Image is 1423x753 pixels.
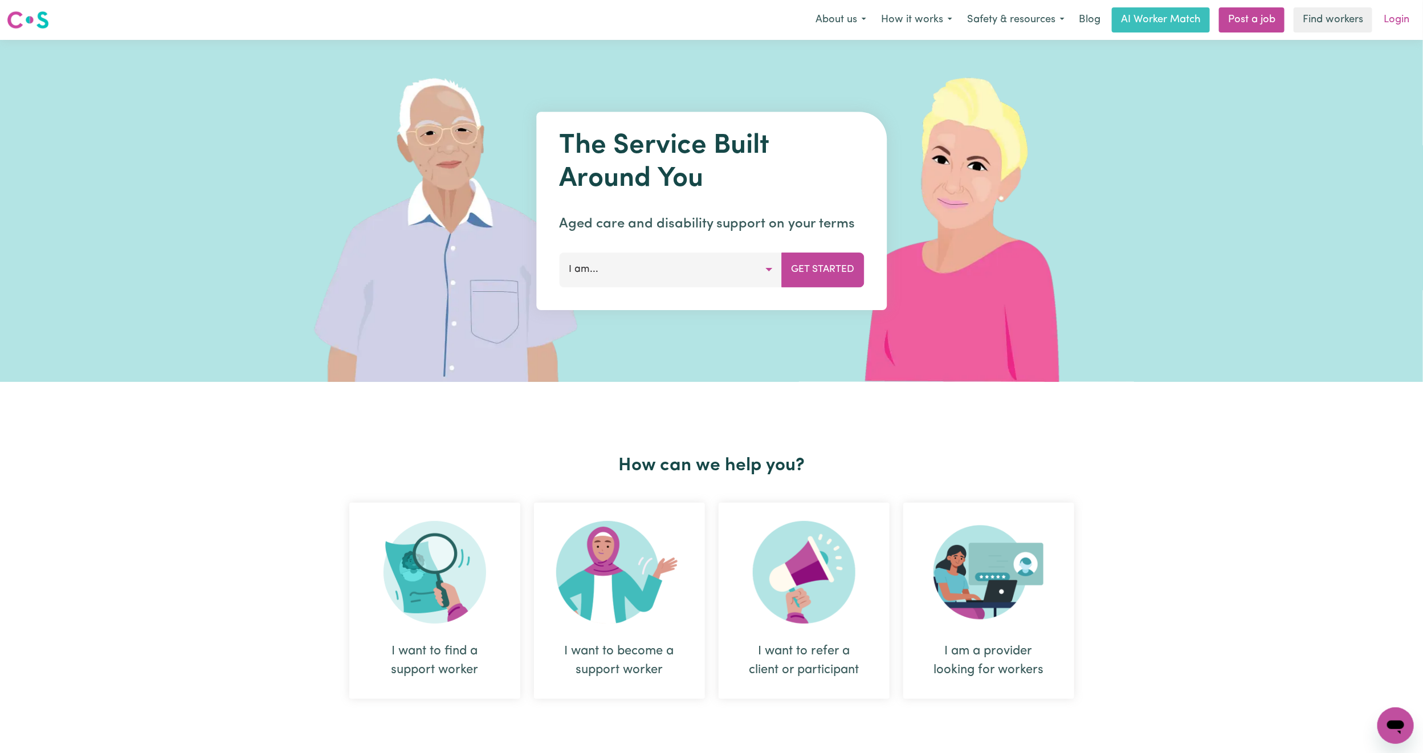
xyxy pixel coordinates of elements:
[933,521,1044,624] img: Provider
[746,642,862,679] div: I want to refer a client or participant
[719,503,890,699] div: I want to refer a client or participant
[534,503,705,699] div: I want to become a support worker
[349,503,520,699] div: I want to find a support worker
[808,8,874,32] button: About us
[7,10,49,30] img: Careseekers logo
[753,521,855,624] img: Refer
[559,130,864,196] h1: The Service Built Around You
[377,642,493,679] div: I want to find a support worker
[903,503,1074,699] div: I am a provider looking for workers
[343,455,1081,477] h2: How can we help you?
[1112,7,1210,32] a: AI Worker Match
[931,642,1047,679] div: I am a provider looking for workers
[874,8,960,32] button: How it works
[781,253,864,287] button: Get Started
[1377,707,1414,744] iframe: Button to launch messaging window, conversation in progress
[1294,7,1372,32] a: Find workers
[1377,7,1416,32] a: Login
[556,521,683,624] img: Become Worker
[1219,7,1285,32] a: Post a job
[561,642,678,679] div: I want to become a support worker
[559,214,864,234] p: Aged care and disability support on your terms
[384,521,486,624] img: Search
[960,8,1072,32] button: Safety & resources
[7,7,49,33] a: Careseekers logo
[1072,7,1107,32] a: Blog
[559,253,782,287] button: I am...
